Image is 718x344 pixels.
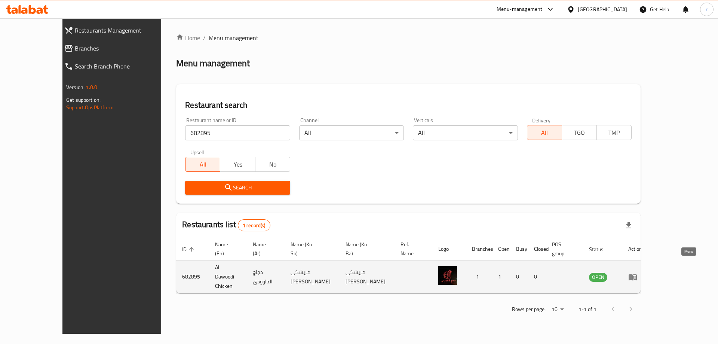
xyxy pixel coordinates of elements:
[185,181,290,195] button: Search
[432,238,466,261] th: Logo
[589,273,607,282] div: OPEN
[58,21,182,39] a: Restaurants Management
[185,157,220,172] button: All
[413,125,518,140] div: All
[291,240,331,258] span: Name (Ku-So)
[190,149,204,155] label: Upsell
[258,159,287,170] span: No
[209,33,258,42] span: Menu management
[203,33,206,42] li: /
[191,183,284,192] span: Search
[552,240,574,258] span: POS group
[579,305,596,314] p: 1-1 of 1
[512,305,546,314] p: Rows per page:
[176,33,200,42] a: Home
[596,125,632,140] button: TMP
[620,216,638,234] div: Export file
[578,5,627,13] div: [GEOGRAPHIC_DATA]
[188,159,217,170] span: All
[86,82,97,92] span: 1.0.0
[562,125,597,140] button: TGO
[215,240,238,258] span: Name (En)
[340,261,395,293] td: مریشکی [PERSON_NAME]
[185,125,290,140] input: Search for restaurant name or ID..
[438,266,457,285] img: Al Dawoodi Chicken
[622,238,648,261] th: Action
[223,159,252,170] span: Yes
[510,238,528,261] th: Busy
[176,57,250,69] h2: Menu management
[600,127,629,138] span: TMP
[220,157,255,172] button: Yes
[527,125,562,140] button: All
[466,238,492,261] th: Branches
[497,5,543,14] div: Menu-management
[401,240,423,258] span: Ref. Name
[510,261,528,293] td: 0
[182,219,270,231] h2: Restaurants list
[589,273,607,281] span: OPEN
[176,261,209,293] td: 682895
[528,238,546,261] th: Closed
[209,261,247,293] td: Al Dawoodi Chicken
[238,219,270,231] div: Total records count
[346,240,386,258] span: Name (Ku-Ba)
[182,245,196,254] span: ID
[492,261,510,293] td: 1
[58,39,182,57] a: Branches
[549,304,567,315] div: Rows per page:
[75,26,177,35] span: Restaurants Management
[255,157,290,172] button: No
[466,261,492,293] td: 1
[185,100,632,111] h2: Restaurant search
[528,261,546,293] td: 0
[589,245,613,254] span: Status
[253,240,276,258] span: Name (Ar)
[66,82,85,92] span: Version:
[238,222,270,229] span: 1 record(s)
[66,95,101,105] span: Get support on:
[530,127,559,138] span: All
[492,238,510,261] th: Open
[66,103,114,112] a: Support.OpsPlatform
[532,118,551,123] label: Delivery
[706,5,708,13] span: r
[58,57,182,75] a: Search Branch Phone
[565,127,594,138] span: TGO
[176,238,648,293] table: enhanced table
[285,261,340,293] td: مریشکی [PERSON_NAME]
[176,33,641,42] nav: breadcrumb
[75,62,177,71] span: Search Branch Phone
[299,125,404,140] div: All
[247,261,285,293] td: دجاج الداوودي
[75,44,177,53] span: Branches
